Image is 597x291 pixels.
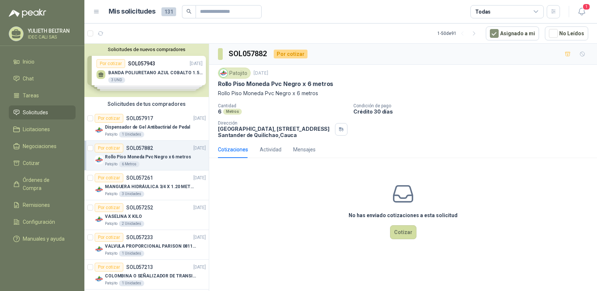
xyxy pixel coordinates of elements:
[105,221,117,227] p: Patojito
[84,141,209,170] a: Por cotizarSOL057882[DATE] Company LogoRollo Piso Moneda Pvc Negro x 6 metrosPatojito6 Metros
[218,126,332,138] p: [GEOGRAPHIC_DATA], [STREET_ADDRESS] Santander de Quilichao , Cauca
[218,145,248,154] div: Cotizaciones
[95,263,123,272] div: Por cotizar
[9,156,76,170] a: Cotizar
[349,211,458,219] h3: No has enviado cotizaciones a esta solicitud
[84,170,209,200] a: Por cotizarSOL057261[DATE] Company LogoMANGUERA HIDRÁULICA 3/4 X 1.20 METROS DE LONGITUD HR-HR-AC...
[9,105,76,119] a: Solicitudes
[28,35,74,39] p: IDEC CALI SAS
[161,7,176,16] span: 131
[105,191,117,197] p: Patojito
[293,145,316,154] div: Mensajes
[9,173,76,195] a: Órdenes de Compra
[109,6,156,17] h1: Mis solicitudes
[87,47,206,52] button: Solicitudes de nuevos compradores
[95,155,103,164] img: Company Logo
[105,154,191,161] p: Rollo Piso Moneda Pvc Negro x 6 metros
[84,97,209,111] div: Solicitudes de tus compradores
[28,28,74,33] p: YULIETH BELTRAN
[437,28,480,39] div: 1 - 50 de 91
[193,145,206,152] p: [DATE]
[126,235,153,240] p: SOL057233
[9,72,76,86] a: Chat
[545,26,588,40] button: No Leídos
[84,230,209,260] a: Por cotizarSOL057233[DATE] Company LogoVALVULA PROPORCIONAL PARISON 0811404612 / 4WRPEH6C4 REXROT...
[126,265,153,270] p: SOL057213
[95,144,123,152] div: Por cotizar
[84,260,209,290] a: Por cotizarSOL057213[DATE] Company LogoCOLOMBINA O SEÑALIZADOR DE TRANSITOPatojito1 Unidades
[105,273,196,280] p: COLOMBINA O SEÑALIZADOR DE TRANSITO
[23,159,40,167] span: Cotizar
[193,115,206,122] p: [DATE]
[23,218,55,226] span: Configuración
[105,251,117,256] p: Patojito
[23,201,50,209] span: Remisiones
[119,132,144,137] div: 1 Unidades
[84,111,209,141] a: Por cotizarSOL057917[DATE] Company LogoDispensador de Gel Antibactirial de PedalPatojito1 Unidades
[218,68,251,79] div: Patojito
[23,108,48,116] span: Solicitudes
[95,203,123,212] div: Por cotizar
[9,122,76,136] a: Licitaciones
[218,108,222,115] p: 6
[23,176,69,192] span: Órdenes de Compra
[353,108,594,115] p: Crédito 30 días
[486,26,539,40] button: Asignado a mi
[23,125,50,133] span: Licitaciones
[95,173,123,182] div: Por cotizar
[84,44,209,97] div: Solicitudes de nuevos compradoresPor cotizarSOL057943[DATE] BANDA POLIURETANO AZUL COBALTO 1.5MM ...
[105,243,196,250] p: VALVULA PROPORCIONAL PARISON 0811404612 / 4WRPEH6C4 REXROTH
[95,114,123,123] div: Por cotizar
[475,8,491,16] div: Todas
[119,251,144,256] div: 1 Unidades
[23,58,34,66] span: Inicio
[219,69,227,77] img: Company Logo
[9,9,46,18] img: Logo peakr
[353,103,594,108] p: Condición de pago
[95,233,123,242] div: Por cotizar
[119,221,144,227] div: 2 Unidades
[126,205,153,210] p: SOL057252
[23,75,34,83] span: Chat
[390,225,416,239] button: Cotizar
[105,132,117,137] p: Patojito
[9,232,76,246] a: Manuales y ayuda
[105,280,117,286] p: Patojito
[126,145,153,151] p: SOL057882
[260,145,281,154] div: Actividad
[582,3,590,10] span: 1
[9,139,76,153] a: Negociaciones
[95,185,103,194] img: Company Logo
[23,235,65,243] span: Manuales y ayuda
[193,175,206,182] p: [DATE]
[229,48,268,60] h3: SOL057882
[9,215,76,229] a: Configuración
[95,215,103,224] img: Company Logo
[193,264,206,271] p: [DATE]
[23,142,57,150] span: Negociaciones
[84,200,209,230] a: Por cotizarSOL057252[DATE] Company LogoVASELINA X KILOPatojito2 Unidades
[126,175,153,180] p: SOL057261
[254,70,268,77] p: [DATE]
[9,89,76,103] a: Tareas
[95,245,103,254] img: Company Logo
[23,91,39,100] span: Tareas
[218,103,347,108] p: Cantidad
[126,116,153,121] p: SOL057917
[105,161,117,167] p: Patojito
[119,280,144,286] div: 1 Unidades
[9,55,76,69] a: Inicio
[218,121,332,126] p: Dirección
[105,124,190,131] p: Dispensador de Gel Antibactirial de Pedal
[119,161,139,167] div: 6 Metros
[105,183,196,190] p: MANGUERA HIDRÁULICA 3/4 X 1.20 METROS DE LONGITUD HR-HR-ACOPLADA
[9,198,76,212] a: Remisiones
[274,50,307,58] div: Por cotizar
[223,109,242,115] div: Metros
[218,80,333,88] p: Rollo Piso Moneda Pvc Negro x 6 metros
[95,274,103,283] img: Company Logo
[575,5,588,18] button: 1
[105,213,142,220] p: VASELINA X KILO
[95,126,103,134] img: Company Logo
[186,9,192,14] span: search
